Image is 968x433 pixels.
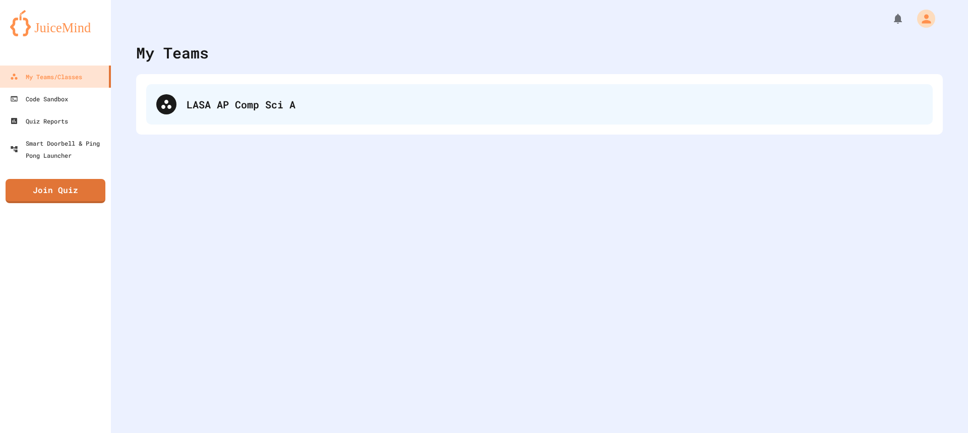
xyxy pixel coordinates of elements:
div: Quiz Reports [10,115,68,127]
a: Join Quiz [6,179,105,203]
div: LASA AP Comp Sci A [146,84,933,125]
div: Smart Doorbell & Ping Pong Launcher [10,137,107,161]
img: logo-orange.svg [10,10,101,36]
div: Code Sandbox [10,93,68,105]
div: My Teams [136,41,209,64]
div: LASA AP Comp Sci A [187,97,923,112]
div: My Notifications [873,10,906,27]
div: My Teams/Classes [10,71,82,83]
div: My Account [906,7,938,30]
